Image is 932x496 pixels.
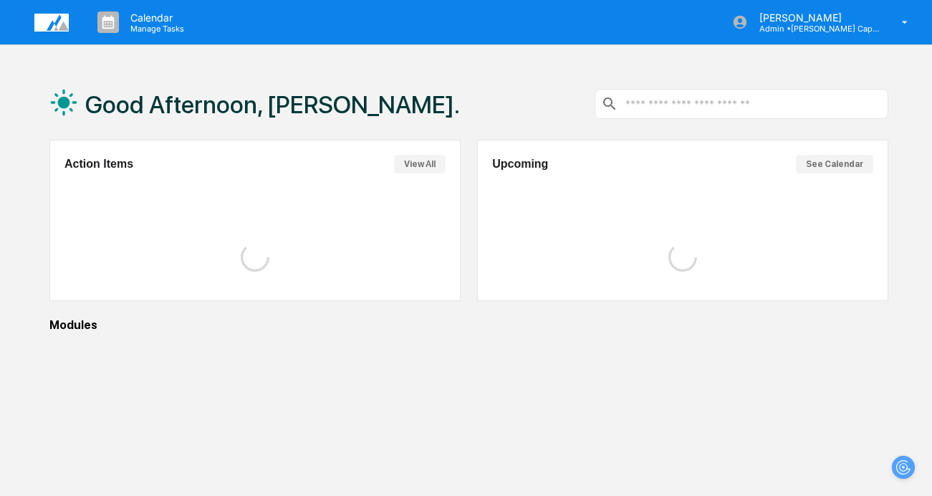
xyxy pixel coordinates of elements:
h2: Action Items [64,158,133,171]
img: logo [34,14,69,32]
h2: Upcoming [492,158,548,171]
button: View All [394,155,446,173]
p: Manage Tasks [119,24,191,34]
p: Calendar [119,11,191,24]
p: [PERSON_NAME] [748,11,881,24]
h1: Good Afternoon, [PERSON_NAME]. [85,90,460,119]
p: Admin • [PERSON_NAME] Capital Management [748,24,881,34]
button: See Calendar [796,155,873,173]
div: Modules [49,318,888,332]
